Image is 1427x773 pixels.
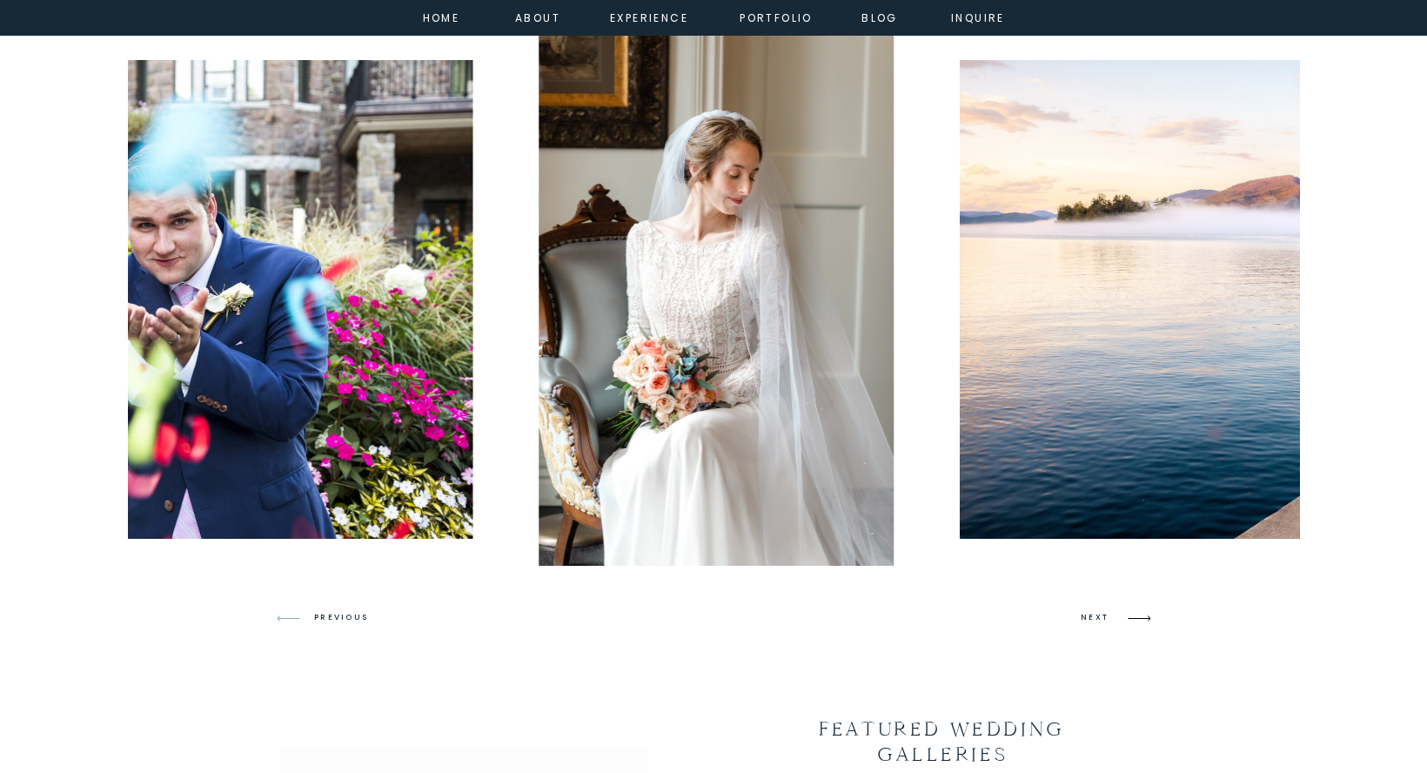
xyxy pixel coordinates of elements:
[848,9,911,24] a: Blog
[739,9,814,24] a: portfolio
[610,9,680,24] a: experience
[515,9,554,24] a: about
[947,9,1009,24] a: inquire
[1081,610,1114,626] h3: NEXT
[418,9,465,24] a: home
[314,610,381,626] h3: PREVIOUS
